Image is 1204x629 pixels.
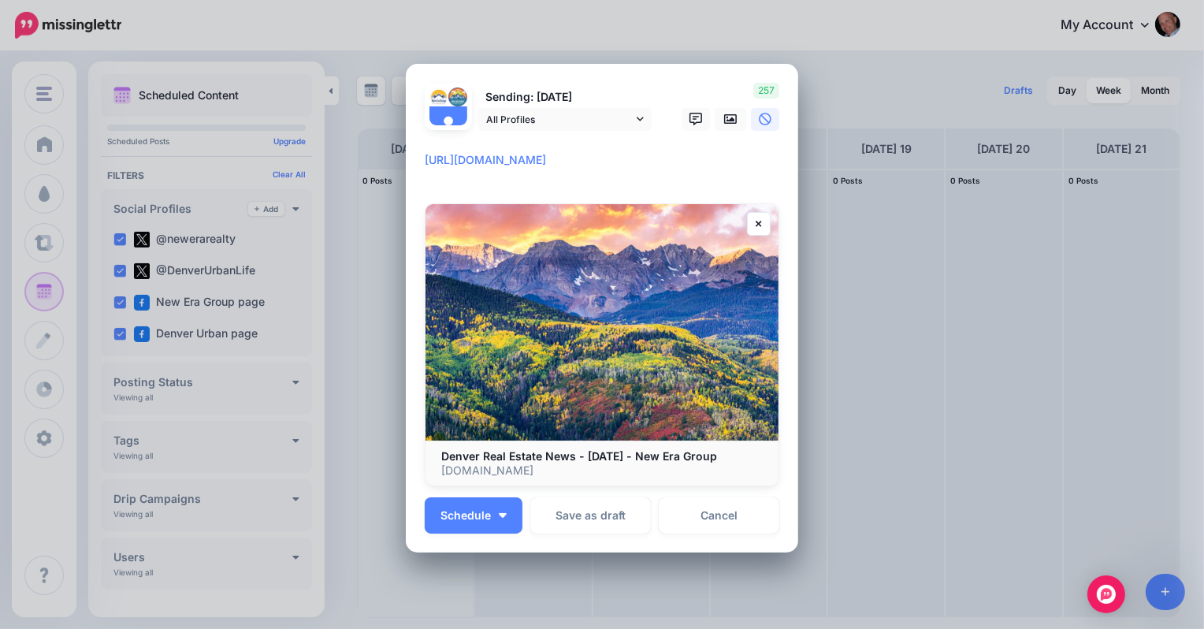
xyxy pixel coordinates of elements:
[441,449,717,463] b: Denver Real Estate News - [DATE] - New Era Group
[429,106,467,144] img: user_default_image.png
[499,513,507,518] img: arrow-down-white.png
[448,87,467,106] img: tEGfRtQ3-28608.jpg
[425,153,546,166] mark: [URL][DOMAIN_NAME]
[753,83,779,99] span: 257
[478,88,652,106] p: Sending: [DATE]
[530,497,651,534] button: Save as draft
[425,204,779,441] img: Denver Real Estate News - September 2025 - New Era Group
[1087,575,1125,613] div: Open Intercom Messenger
[440,510,491,521] span: Schedule
[478,108,652,131] a: All Profiles
[425,497,522,534] button: Schedule
[659,497,779,534] a: Cancel
[441,463,763,478] p: [DOMAIN_NAME]
[486,111,633,128] span: All Profiles
[429,87,448,106] img: 13557915_1047257942031428_1918167887830394184_n-bsa42523.jpg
